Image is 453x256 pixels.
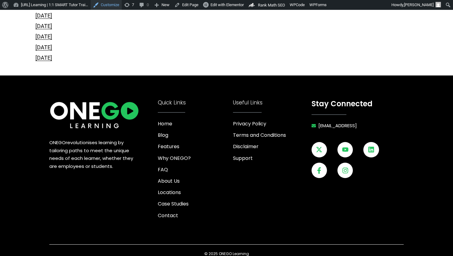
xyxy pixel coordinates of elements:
[158,211,178,220] span: Contact
[158,200,230,208] a: Case Studies
[233,154,253,162] span: Support
[158,142,179,151] span: Features
[158,154,191,162] span: Why ONEGO?
[35,33,52,40] a: [DATE]
[158,131,230,139] a: Blog
[158,177,230,185] a: About Us
[233,120,308,128] a: Privacy Policy
[210,2,244,7] span: Edit with Elementor
[158,165,168,174] span: FAQ
[158,188,181,197] span: Locations
[233,131,286,139] span: Terms and Conditions
[233,120,266,128] span: Privacy Policy
[233,142,308,151] a: Disclaimer
[158,188,230,197] a: Locations
[158,100,230,105] h4: Quick Links
[233,142,259,151] span: Disclaimer
[49,100,140,129] img: ONE360 AI Corporate Learning
[404,2,434,7] span: [PERSON_NAME]
[158,154,230,162] a: Why ONEGO?
[312,122,404,130] a: [EMAIL_ADDRESS]
[49,139,133,169] span: revolutionises learning by tailoring paths to meet the unique needs of each learner, whether they...
[35,44,52,51] a: [DATE]
[158,177,180,185] span: About Us
[158,200,189,208] span: Case Studies
[158,165,230,174] a: FAQ
[158,120,172,128] span: Home
[49,139,66,146] span: ONEGO
[233,100,308,105] h4: Useful Links
[158,142,230,151] a: Features
[158,211,230,220] a: Contact
[317,122,357,130] span: [EMAIL_ADDRESS]
[312,100,404,108] h4: Stay Connected
[158,131,168,139] span: Blog
[233,154,308,162] a: Support
[258,3,285,7] span: Rank Math SEO
[233,131,308,139] a: Terms and Conditions
[35,55,52,61] a: [DATE]
[158,120,230,128] a: Home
